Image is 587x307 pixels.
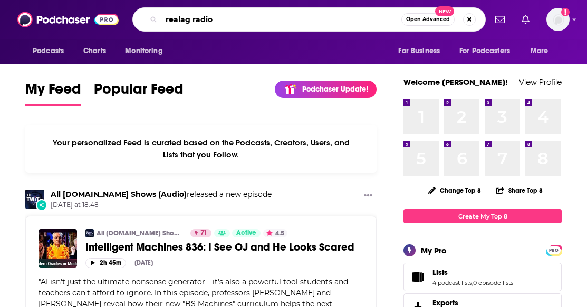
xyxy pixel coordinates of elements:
input: Search podcasts, credits, & more... [161,11,401,28]
button: open menu [25,41,78,61]
a: My Feed [25,80,81,106]
a: 71 [190,229,211,237]
span: My Feed [25,80,81,104]
span: New [435,6,454,16]
img: Intelligent Machines 836: I See OJ and He Looks Scared [39,229,77,268]
a: 0 episode lists [473,279,513,286]
span: Lists [432,268,448,277]
img: User Profile [546,8,570,31]
span: For Podcasters [459,44,510,58]
p: Podchaser Update! [302,85,368,94]
span: Active [236,228,256,239]
a: Lists [432,268,513,277]
a: All [DOMAIN_NAME] Shows (Audio) [97,229,184,237]
button: open menu [453,41,525,61]
h3: released a new episode [51,190,272,200]
span: Monitoring [125,44,162,58]
a: Create My Top 8 [403,209,562,223]
img: All TWiT.tv Shows (Audio) [85,229,94,237]
a: Show notifications dropdown [517,11,534,28]
button: Change Top 8 [422,184,487,197]
div: New Episode [36,199,47,211]
span: 71 [200,228,207,239]
div: My Pro [421,245,447,255]
span: More [531,44,548,58]
div: Search podcasts, credits, & more... [132,7,486,32]
button: open menu [391,41,453,61]
button: open menu [118,41,176,61]
div: Your personalized Feed is curated based on the Podcasts, Creators, Users, and Lists that you Follow. [25,125,377,173]
a: Welcome [PERSON_NAME]! [403,77,508,87]
button: 4.5 [263,229,287,237]
span: Open Advanced [406,17,450,22]
a: 4 podcast lists [432,279,472,286]
button: 2h 45m [85,258,126,268]
span: , [472,279,473,286]
a: View Profile [519,77,562,87]
button: Show More Button [360,190,377,203]
span: Charts [83,44,106,58]
span: PRO [547,246,560,254]
a: PRO [547,246,560,254]
span: Lists [403,263,562,291]
span: Podcasts [33,44,64,58]
span: Intelligent Machines 836: I See OJ and He Looks Scared [85,241,354,254]
a: Popular Feed [94,80,184,106]
svg: Add a profile image [561,8,570,16]
a: All TWiT.tv Shows (Audio) [51,190,187,199]
div: [DATE] [134,259,153,266]
a: Lists [407,270,428,284]
a: Show notifications dropdown [491,11,509,28]
button: open menu [523,41,562,61]
a: Intelligent Machines 836: I See OJ and He Looks Scared [85,241,363,254]
a: Charts [76,41,112,61]
img: All TWiT.tv Shows (Audio) [25,190,44,209]
button: Share Top 8 [496,180,543,201]
button: Show profile menu [546,8,570,31]
span: Logged in as HavasAlexa [546,8,570,31]
a: Active [232,229,261,237]
button: Open AdvancedNew [401,13,455,26]
img: Podchaser - Follow, Share and Rate Podcasts [17,9,119,29]
span: For Business [398,44,440,58]
span: Popular Feed [94,80,184,104]
span: [DATE] at 18:48 [51,201,272,210]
